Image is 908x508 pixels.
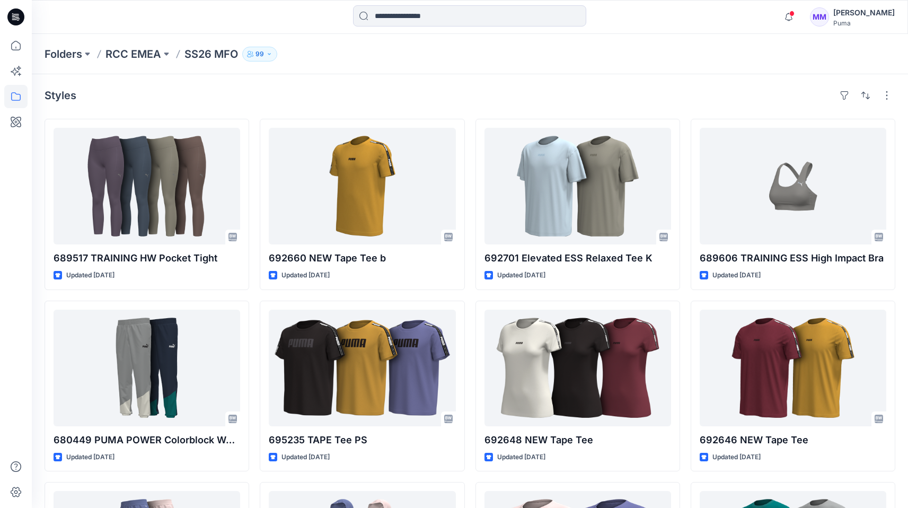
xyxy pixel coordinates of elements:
[54,310,240,426] a: 680449 PUMA POWER Colorblock Woven Pants
[833,19,895,27] div: Puma
[484,433,671,448] p: 692648 NEW Tape Tee
[45,47,82,62] a: Folders
[810,7,829,27] div: MM
[54,433,240,448] p: 680449 PUMA POWER Colorblock Woven Pants
[281,270,330,281] p: Updated [DATE]
[269,310,455,426] a: 695235 TAPE Tee PS
[242,47,277,62] button: 99
[269,433,455,448] p: 695235 TAPE Tee PS
[712,452,761,463] p: Updated [DATE]
[269,251,455,266] p: 692660 NEW Tape Tee b
[497,270,545,281] p: Updated [DATE]
[66,270,114,281] p: Updated [DATE]
[184,47,238,62] p: SS26 MFO
[281,452,330,463] p: Updated [DATE]
[700,310,886,426] a: 692646 NEW Tape Tee
[484,310,671,426] a: 692648 NEW Tape Tee
[255,48,264,60] p: 99
[54,251,240,266] p: 689517 TRAINING HW Pocket Tight
[712,270,761,281] p: Updated [DATE]
[700,251,886,266] p: 689606 TRAINING ESS High Impact Bra
[269,128,455,244] a: 692660 NEW Tape Tee b
[700,433,886,448] p: 692646 NEW Tape Tee
[497,452,545,463] p: Updated [DATE]
[484,251,671,266] p: 692701 Elevated ESS Relaxed Tee K
[54,128,240,244] a: 689517 TRAINING HW Pocket Tight
[484,128,671,244] a: 692701 Elevated ESS Relaxed Tee K
[833,6,895,19] div: [PERSON_NAME]
[700,128,886,244] a: 689606 TRAINING ESS High Impact Bra
[45,89,76,102] h4: Styles
[66,452,114,463] p: Updated [DATE]
[105,47,161,62] a: RCC EMEA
